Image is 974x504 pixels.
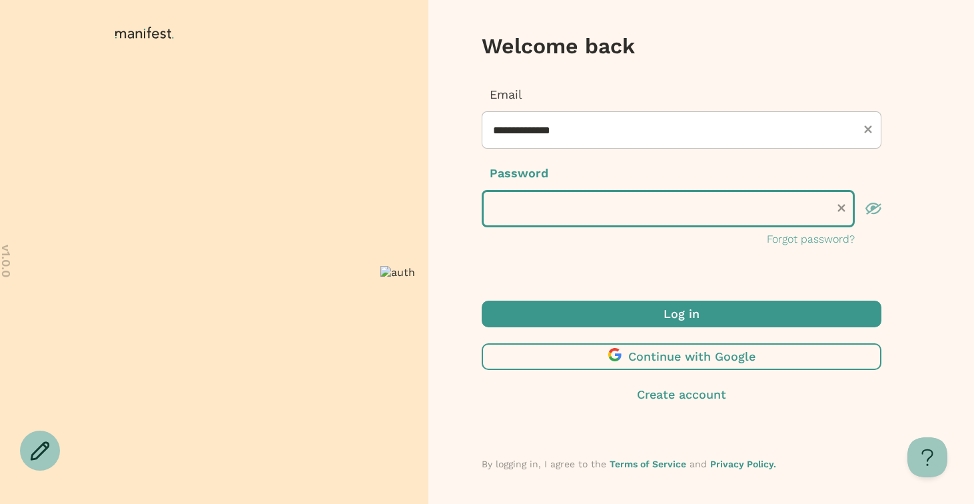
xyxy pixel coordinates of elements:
a: Terms of Service [610,459,686,469]
iframe: Help Scout Beacon - Open [907,437,947,477]
span: By logging in, I agree to the and [482,459,776,469]
button: Log in [482,301,881,327]
button: Create account [482,386,881,403]
p: Email [482,86,881,103]
button: Forgot password? [767,231,855,247]
img: auth [380,266,415,279]
p: Password [482,165,881,182]
button: Continue with Google [482,343,881,370]
a: Privacy Policy. [710,459,776,469]
h3: Welcome back [482,33,881,59]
